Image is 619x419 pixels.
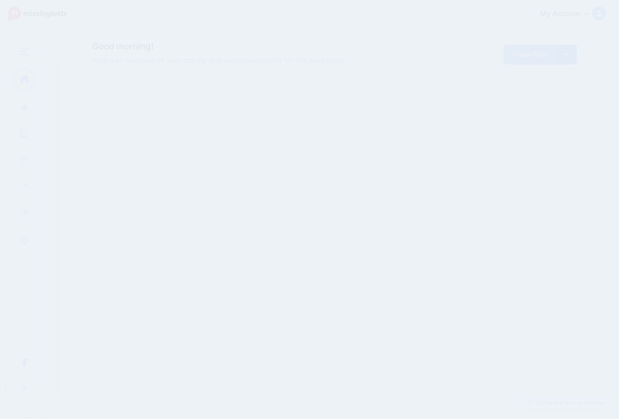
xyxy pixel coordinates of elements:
img: menu.png [20,48,29,55]
a: My Account [532,3,606,25]
a: Create Post [504,45,555,64]
img: Missinglettr [8,6,67,21]
span: Good morning! [92,41,154,52]
a: Tell us how we can improve [523,397,609,409]
span: Here's an overview of your activity and recommendations for this workspace. [92,55,411,66]
img: arrow-down-white.png [564,53,568,56]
